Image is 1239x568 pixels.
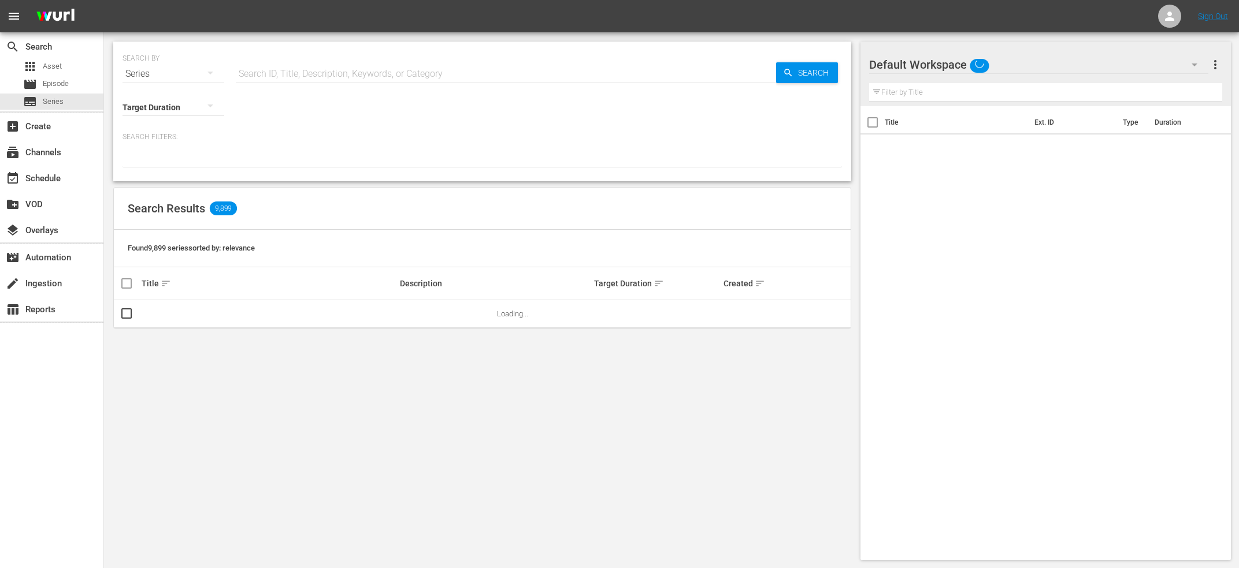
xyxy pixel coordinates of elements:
[123,58,224,90] div: Series
[210,201,237,215] span: 9,899
[43,61,62,72] span: Asset
[6,119,20,133] span: Create
[400,279,591,288] div: Description
[724,276,785,290] div: Created
[7,9,21,23] span: menu
[1198,12,1228,21] a: Sign Out
[1208,51,1222,79] button: more_vert
[1116,106,1148,139] th: Type
[885,106,1027,139] th: Title
[142,276,396,290] div: Title
[1148,106,1217,139] th: Duration
[6,171,20,185] span: Schedule
[43,96,64,107] span: Series
[161,278,171,289] span: sort
[6,145,20,159] span: Channels
[6,302,20,316] span: Reports
[6,223,20,237] span: Overlays
[869,48,1208,81] div: Default Workspace
[6,276,20,290] span: Ingestion
[6,251,20,264] span: Automation
[128,244,255,252] span: Found 9,899 series sorted by: relevance
[23,77,37,91] span: Episode
[497,309,528,318] span: Loading...
[6,197,20,211] span: VOD
[23,59,37,73] span: Asset
[28,3,83,30] img: ans4CAIJ8jUAAAAAAAAAAAAAAAAAAAAAAAAgQb4GAAAAAAAAAAAAAAAAAAAAAAAAJMjXAAAAAAAAAAAAAAAAAAAAAAAAgAT5G...
[793,62,838,83] span: Search
[128,201,205,215] span: Search Results
[6,40,20,54] span: Search
[654,278,664,289] span: sort
[594,276,720,290] div: Target Duration
[23,95,37,109] span: Series
[776,62,838,83] button: Search
[1027,106,1116,139] th: Ext. ID
[123,132,842,142] p: Search Filters:
[755,278,765,289] span: sort
[1208,58,1222,72] span: more_vert
[43,78,69,89] span: Episode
